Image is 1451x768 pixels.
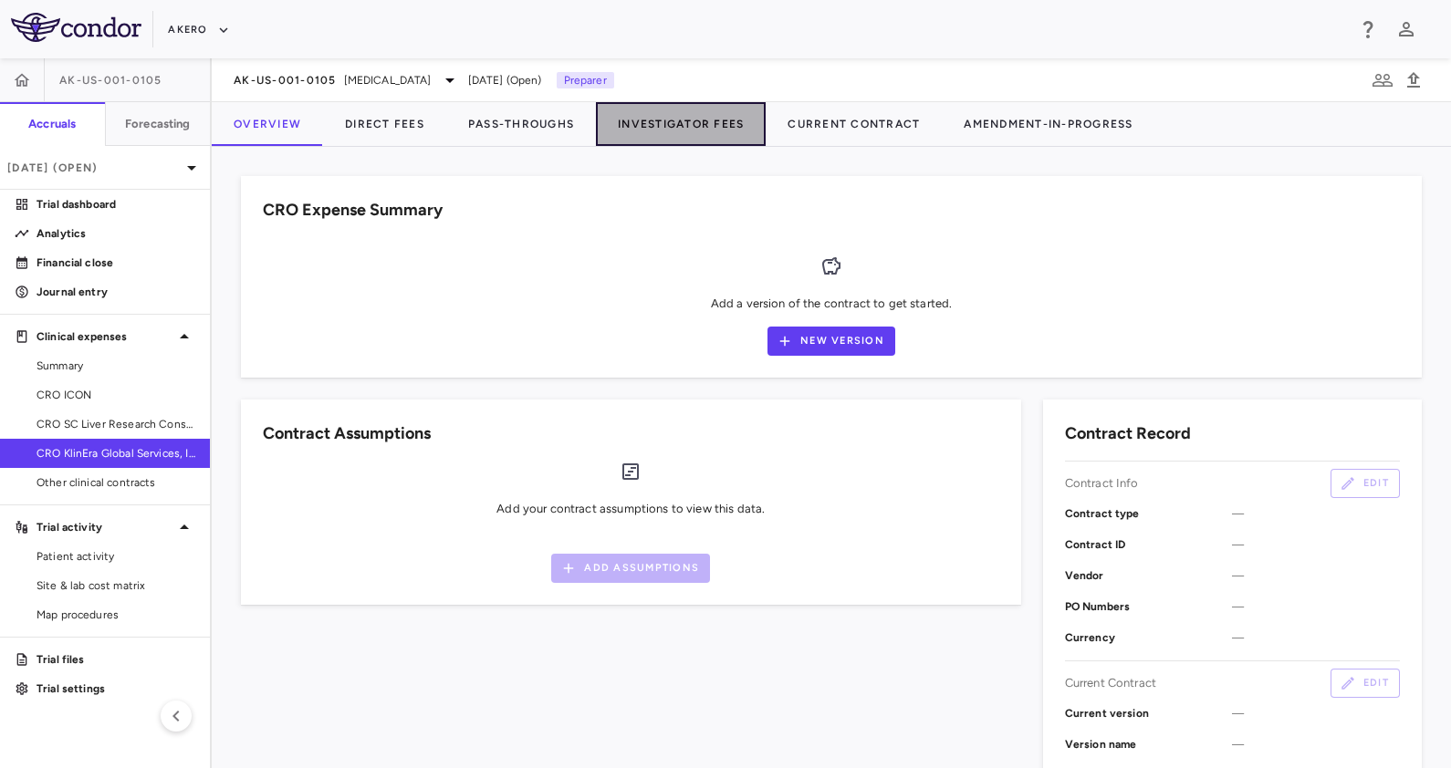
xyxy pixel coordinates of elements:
[557,72,614,88] p: Preparer
[7,160,181,176] p: [DATE] (Open)
[596,102,766,146] button: Investigator Fees
[1232,629,1400,646] span: —
[1232,598,1400,615] span: —
[1232,505,1400,522] span: —
[37,474,195,491] span: Other clinical contracts
[125,116,191,132] h6: Forecasting
[37,519,173,535] p: Trial activity
[37,225,195,242] p: Analytics
[37,651,195,668] p: Trial files
[1232,567,1400,584] span: —
[37,328,173,345] p: Clinical expenses
[1232,736,1400,752] span: —
[59,73,162,88] span: AK-US-001-0105
[767,327,895,356] button: New Version
[766,102,942,146] button: Current Contract
[37,358,195,374] span: Summary
[1065,536,1233,553] p: Contract ID
[37,548,195,565] span: Patient activity
[1065,475,1139,492] p: Contract Info
[37,284,195,300] p: Journal entry
[711,296,953,312] p: Add a version of the contract to get started.
[37,607,195,623] span: Map procedures
[1065,705,1233,721] p: Current version
[323,102,446,146] button: Direct Fees
[1232,705,1400,721] span: —
[37,445,195,462] span: CRO KlinEra Global Services, Inc
[1065,567,1233,584] p: Vendor
[1065,675,1156,691] p: Current Contract
[344,72,432,88] span: [MEDICAL_DATA]
[28,116,76,132] h6: Accruals
[446,102,596,146] button: Pass-Throughs
[263,421,431,446] h6: Contract Assumptions
[1065,505,1233,522] p: Contract type
[11,13,141,42] img: logo-full-BYUhSk78.svg
[212,102,323,146] button: Overview
[1065,736,1233,752] p: Version name
[168,16,229,45] button: Akero
[37,254,195,271] p: Financial close
[37,680,195,697] p: Trial settings
[37,196,195,213] p: Trial dashboard
[468,72,542,88] span: [DATE] (Open)
[1232,536,1400,553] span: —
[1065,629,1233,646] p: Currency
[942,102,1154,146] button: Amendment-In-Progress
[37,577,195,594] span: Site & lab cost matrix
[263,198,443,223] h6: CRO Expense Summary
[496,501,765,517] p: Add your contract assumptions to view this data.
[37,416,195,432] span: CRO SC Liver Research Consortium LLC
[234,73,337,88] span: AK-US-001-0105
[1065,421,1191,446] h6: Contract Record
[37,387,195,403] span: CRO ICON
[1065,598,1233,615] p: PO Numbers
